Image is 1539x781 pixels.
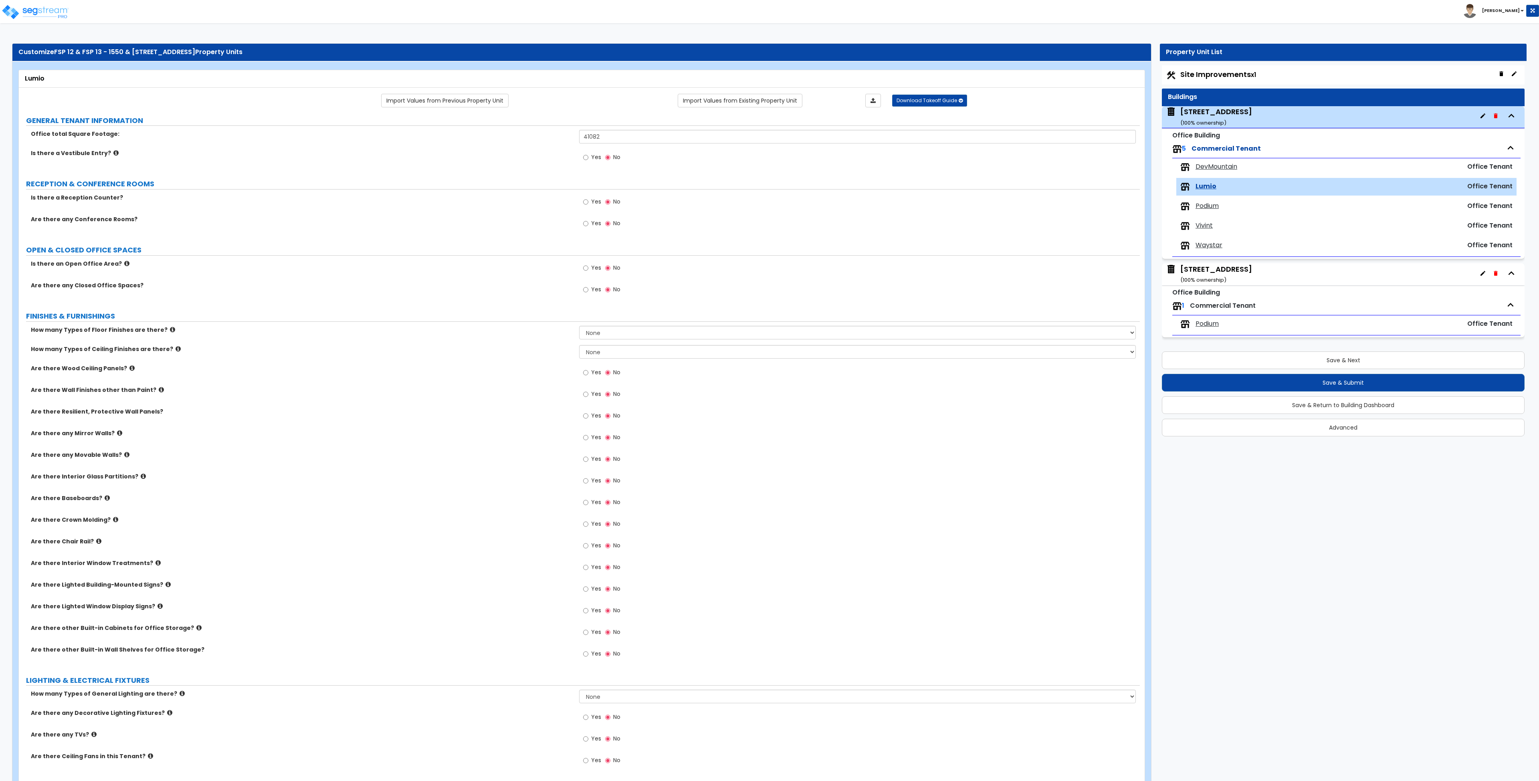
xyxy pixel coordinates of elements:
[613,198,620,206] span: No
[124,260,129,266] i: click for more info!
[158,603,163,609] i: click for more info!
[605,713,610,722] input: No
[605,628,610,637] input: No
[605,285,610,294] input: No
[31,709,573,717] label: Are there any Decorative Lighting Fixtures?
[31,516,573,524] label: Are there Crown Molding?
[31,345,573,353] label: How many Types of Ceiling Finishes are there?
[166,581,171,587] i: click for more info!
[678,94,802,107] a: Import the dynamic attribute values from existing properties.
[1467,162,1513,171] span: Office Tenant
[31,260,573,268] label: Is there an Open Office Area?
[583,735,588,743] input: Yes
[591,585,601,593] span: Yes
[31,494,573,502] label: Are there Baseboards?
[613,476,620,484] span: No
[613,520,620,528] span: No
[605,735,610,743] input: No
[613,650,620,658] span: No
[583,541,588,550] input: Yes
[613,390,620,398] span: No
[591,412,601,420] span: Yes
[605,455,610,464] input: No
[1467,319,1513,328] span: Office Tenant
[605,153,610,162] input: No
[91,731,97,737] i: click for more info!
[1172,144,1182,154] img: tenants.png
[1180,241,1190,250] img: tenants.png
[583,756,588,765] input: Yes
[591,541,601,549] span: Yes
[591,756,601,764] span: Yes
[605,498,610,507] input: No
[26,179,1140,189] label: RECEPTION & CONFERENCE ROOMS
[591,520,601,528] span: Yes
[1180,276,1226,284] small: ( 100 % ownership)
[613,153,620,161] span: No
[613,285,620,293] span: No
[170,327,175,333] i: click for more info!
[1467,201,1513,210] span: Office Tenant
[1180,119,1226,127] small: ( 100 % ownership)
[105,495,110,501] i: click for more info!
[124,452,129,458] i: click for more info!
[196,625,202,631] i: click for more info!
[897,97,957,104] span: Download Takeoff Guide
[583,285,588,294] input: Yes
[1180,162,1190,172] img: tenants.png
[1180,319,1190,329] img: tenants.png
[25,74,1139,83] div: Lumio
[605,390,610,399] input: No
[1182,144,1186,153] span: 5
[1467,221,1513,230] span: Office Tenant
[583,412,588,420] input: Yes
[613,756,620,764] span: No
[31,690,573,698] label: How many Types of General Lighting are there?
[113,517,118,523] i: click for more info!
[1180,221,1190,231] img: tenants.png
[1168,93,1519,102] div: Buildings
[1196,182,1216,191] span: Lumio
[613,713,620,721] span: No
[167,710,172,716] i: click for more info!
[605,541,610,550] input: No
[1172,131,1220,140] small: Office Building
[1166,70,1176,81] img: Construction.png
[1166,48,1521,57] div: Property Unit List
[613,412,620,420] span: No
[591,153,601,161] span: Yes
[31,646,573,654] label: Are there other Built-in Wall Shelves for Office Storage?
[31,602,573,610] label: Are there Lighted Window Display Signs?
[605,476,610,485] input: No
[591,198,601,206] span: Yes
[583,606,588,615] input: Yes
[141,473,146,479] i: click for more info!
[31,408,573,416] label: Are there Resilient, Protective Wall Panels?
[113,150,119,156] i: click for more info!
[31,215,573,223] label: Are there any Conference Rooms?
[591,219,601,227] span: Yes
[31,624,573,632] label: Are there other Built-in Cabinets for Office Storage?
[31,194,573,202] label: Is there a Reception Counter?
[31,451,573,459] label: Are there any Movable Walls?
[583,433,588,442] input: Yes
[31,429,573,437] label: Are there any Mirror Walls?
[605,606,610,615] input: No
[591,650,601,658] span: Yes
[31,537,573,545] label: Are there Chair Rail?
[1180,202,1190,211] img: tenants.png
[1166,107,1252,127] span: 1550 W Digital Drive
[1172,288,1220,297] small: Office Building
[31,386,573,394] label: Are there Wall Finishes other than Paint?
[31,731,573,739] label: Are there any TVs?
[613,541,620,549] span: No
[1162,351,1525,369] button: Save & Next
[613,498,620,506] span: No
[865,94,881,107] a: Import the dynamic attributes value through Excel sheet
[583,390,588,399] input: Yes
[1162,374,1525,392] button: Save & Submit
[1162,419,1525,436] button: Advanced
[605,412,610,420] input: No
[583,455,588,464] input: Yes
[583,498,588,507] input: Yes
